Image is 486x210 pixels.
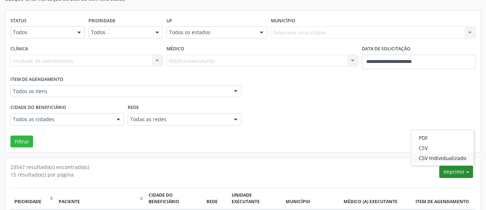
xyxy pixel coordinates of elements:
label: Data de Solicitação [362,44,410,55]
span: Todos os estados [169,29,253,36]
label: Município [271,15,295,27]
div: Unidade executante [232,192,278,205]
label: Rede [128,102,139,113]
div: Médico (a) executante [344,198,408,205]
label: Item de agendamento [10,74,63,85]
label: Status [10,15,27,27]
a: PDF [411,133,474,143]
label: Prioridade [88,15,115,27]
span: Todos os itens [13,88,227,95]
a: CSV [411,143,474,153]
div: Rede [206,198,224,205]
label: UF [167,15,172,27]
div: 23547 resultado(s) encontrado(s) [10,163,437,171]
div: Paciente [59,198,138,205]
span: Todos [13,29,70,36]
label: Cidade do beneficiário [10,102,66,113]
label: Médico [167,44,184,55]
div: 15 resultado(s) por página [10,171,437,178]
button: Filtrar [10,136,33,148]
div: Município [286,198,336,205]
span: Todos [91,29,148,36]
label: Clínica [10,44,28,55]
a: CSV Individualizado [411,153,474,163]
div: Prioridade [14,198,48,205]
span: Todas as redes [130,116,227,123]
button: Imprimir [439,166,473,178]
div: Cidade do beneficiário [149,192,199,205]
span: Todos as cidades [13,116,109,123]
ul: Imprimir [411,130,474,166]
